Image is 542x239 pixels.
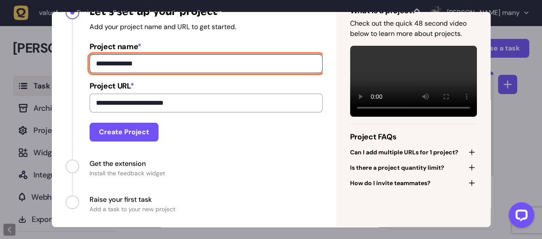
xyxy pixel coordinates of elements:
[502,199,538,235] iframe: LiveChat chat widget
[350,131,477,143] h4: Project FAQs
[90,159,165,169] span: Get the extension
[90,80,323,92] span: Project URL
[350,146,477,158] button: Can I add multiple URLs for 1 project?
[350,162,477,174] button: Is there a project quantity limit?
[350,18,477,39] p: Check out the quick 48 second video below to learn more about projects.
[90,22,323,32] p: Add your project name and URL to get started.
[90,205,175,213] span: Add a task to your new project
[90,94,323,112] input: Project URL*
[90,123,159,142] button: Create Project
[350,179,431,187] span: How do I invite teammates?
[350,177,477,189] button: How do I invite teammates?
[350,46,477,117] video: Your browser does not support the video tag.
[350,163,444,172] span: Is there a project quantity limit?
[90,169,165,177] span: Install the feedback widget
[90,54,323,73] input: Project name*
[90,195,175,205] span: Raise your first task
[90,41,323,53] span: Project name
[350,148,458,156] span: Can I add multiple URLs for 1 project?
